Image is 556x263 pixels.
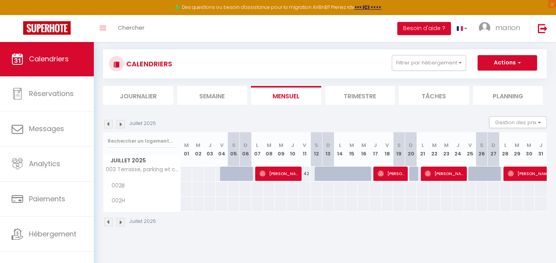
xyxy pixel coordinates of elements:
[397,142,401,149] abbr: S
[29,194,65,204] span: Paiements
[220,142,224,149] abbr: V
[479,22,490,34] img: ...
[105,167,182,172] span: 003 Terrasse, parking et central
[488,132,500,167] th: 27
[535,132,547,167] th: 31
[108,134,176,148] input: Rechercher un logement...
[349,142,354,149] abbr: M
[29,89,74,98] span: Réservations
[464,132,476,167] th: 25
[378,166,405,181] span: [PERSON_NAME]
[500,132,512,167] th: 28
[256,142,258,149] abbr: L
[251,132,263,167] th: 07
[346,132,358,167] th: 15
[456,142,459,149] abbr: J
[397,22,451,35] button: Besoin d'aide ?
[204,132,216,167] th: 03
[244,142,247,149] abbr: D
[381,132,393,167] th: 18
[192,132,204,167] th: 02
[409,142,413,149] abbr: D
[184,142,189,149] abbr: M
[358,132,370,167] th: 16
[495,23,520,32] span: marion
[444,142,449,149] abbr: M
[216,132,228,167] th: 04
[263,132,275,167] th: 08
[473,15,530,42] a: ... marion
[354,4,381,10] a: >>> ICI <<<<
[105,182,134,190] span: 002B
[275,132,287,167] th: 09
[361,142,366,149] abbr: M
[326,142,330,149] abbr: D
[432,142,437,149] abbr: M
[325,86,395,105] li: Trimestre
[527,142,531,149] abbr: M
[310,132,322,167] th: 12
[279,142,283,149] abbr: M
[303,142,306,149] abbr: V
[504,142,507,149] abbr: L
[298,167,310,181] div: 42
[393,132,405,167] th: 19
[29,124,64,133] span: Messages
[417,132,429,167] th: 21
[476,132,488,167] th: 26
[392,55,466,71] button: Filtrer par hébergement
[425,166,464,181] span: [PERSON_NAME]
[422,142,424,149] abbr: L
[511,132,523,167] th: 29
[232,142,236,149] abbr: S
[29,229,76,239] span: Hébergement
[239,132,251,167] th: 06
[23,21,71,35] img: Super Booking
[480,142,483,149] abbr: S
[339,142,341,149] abbr: L
[118,24,144,32] span: Chercher
[259,166,299,181] span: [PERSON_NAME]
[523,132,535,167] th: 30
[538,24,548,33] img: logout
[196,142,200,149] abbr: M
[399,86,469,105] li: Tâches
[29,159,60,169] span: Analytics
[452,132,464,167] th: 24
[177,86,247,105] li: Semaine
[334,132,346,167] th: 14
[129,120,156,127] p: Juillet 2025
[103,155,180,166] span: Juillet 2025
[291,142,294,149] abbr: J
[473,86,543,105] li: Planning
[385,142,389,149] abbr: V
[539,142,542,149] abbr: J
[228,132,240,167] th: 05
[129,218,156,225] p: Juillet 2025
[251,86,321,105] li: Mensuel
[315,142,318,149] abbr: S
[489,116,547,128] button: Gestion des prix
[322,132,334,167] th: 13
[267,142,271,149] abbr: M
[103,86,173,105] li: Journalier
[287,132,299,167] th: 10
[515,142,519,149] abbr: M
[298,132,310,167] th: 11
[468,142,472,149] abbr: V
[405,132,417,167] th: 20
[112,15,150,42] a: Chercher
[208,142,212,149] abbr: J
[429,132,441,167] th: 22
[29,54,69,64] span: Calendriers
[374,142,377,149] abbr: J
[492,142,495,149] abbr: D
[370,132,381,167] th: 17
[105,197,134,205] span: 002H
[181,132,193,167] th: 01
[124,55,172,72] h3: CALENDRIERS
[441,132,453,167] th: 23
[478,55,537,71] button: Actions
